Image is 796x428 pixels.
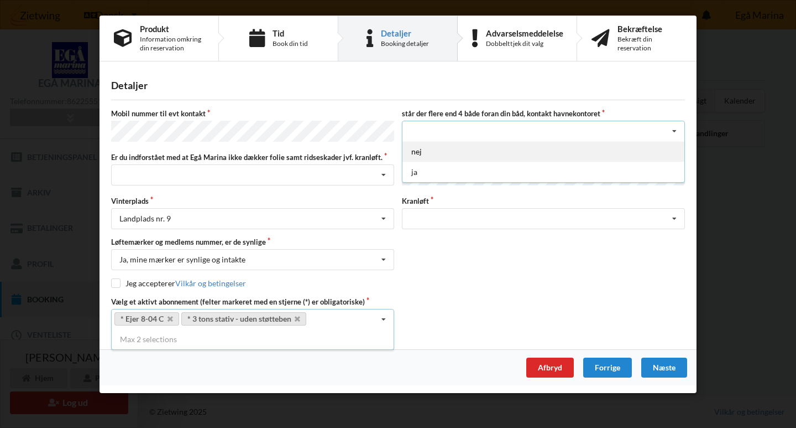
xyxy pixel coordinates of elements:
div: Detaljer [381,29,429,38]
div: Produkt [140,24,204,33]
div: Book din tid [273,39,308,48]
label: Vinterplads [111,196,394,206]
div: Information omkring din reservation [140,35,204,53]
label: Løftemærker og medlems nummer, er de synlige [111,237,394,247]
label: står der flere end 4 både foran din båd, kontakt havnekontoret [402,109,685,118]
a: * 3 tons stativ - uden støtteben [181,312,307,326]
div: Landplads nr. 9 [119,215,171,223]
div: Dobbelttjek dit valg [486,39,563,48]
div: Booking detaljer [381,39,429,48]
div: ja [402,162,684,182]
div: Forrige [583,358,632,378]
label: Jeg accepterer [111,279,246,288]
label: Vælg et aktivt abonnement (felter markeret med en stjerne (*) er obligatoriske) [111,297,394,307]
label: Er du indforstået med at Egå Marina ikke dækker folie samt ridseskader jvf. kranløft. [111,152,394,162]
div: Afbryd [526,358,574,378]
div: Advarselsmeddelelse [486,29,563,38]
div: Detaljer [111,79,685,92]
div: Bekræft din reservation [617,35,682,53]
a: * Ejer 8-04 C [114,312,179,326]
label: Mobil nummer til evt kontakt [111,109,394,118]
div: Næste [641,358,687,378]
div: Ja, mine mærker er synlige og intakte [119,256,245,264]
label: Kranløft [402,196,685,206]
div: Tid [273,29,308,38]
div: nej [402,141,684,162]
div: Bekræftelse [617,24,682,33]
div: Max 2 selections [111,329,394,349]
a: Vilkår og betingelser [175,279,246,288]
